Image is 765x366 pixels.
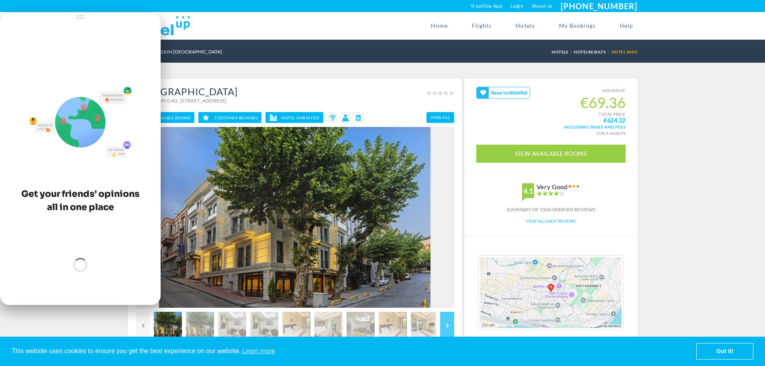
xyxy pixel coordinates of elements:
a: Hotels [504,12,547,39]
a: Help [608,12,637,39]
div: for 9 nights [476,129,626,137]
a: Available Rooms [136,112,195,123]
a: dismiss cookie message [697,344,753,360]
a: Hotels [552,49,570,54]
span: This website uses cookies to ensure you get the best experience on our website. [12,345,696,357]
a: Previous [136,312,150,340]
a: [PHONE_NUMBER] [561,1,637,11]
h1: [GEOGRAPHIC_DATA] [136,87,238,96]
a: My Bookings [547,12,608,39]
a: View Available Rooms [476,145,626,163]
a: View All Guest Reviews [526,219,575,223]
small: TOTAL PRICE [476,111,626,123]
a: Hotel Amenities [265,112,323,123]
div: Summary of 1504 verified reviews [464,206,638,213]
a: HotelResults [574,49,608,54]
a: Flights [460,12,504,39]
a: Next [440,312,454,340]
div: Very Good [537,183,567,190]
img: staticmap [478,255,624,330]
div: 4.1 [522,183,534,198]
a: view all [426,112,454,123]
li: Hotel Info [612,45,638,59]
a: « SEE ALL HOTELS IN [GEOGRAPHIC_DATA] [128,49,222,55]
gamitee-button: Get your friends' opinions [476,87,530,99]
small: AVG/NIGHT [476,87,626,94]
span: Piyerloti cad. [STREET_ADDRESS] [141,98,227,104]
strong: €624.22 [604,117,626,123]
span: €69.36 [476,94,626,111]
span: Including taxes and fees [476,123,626,129]
a: learn more about cookies [241,345,276,357]
a: Customer Reviews [198,112,261,123]
a: Home [419,12,460,39]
